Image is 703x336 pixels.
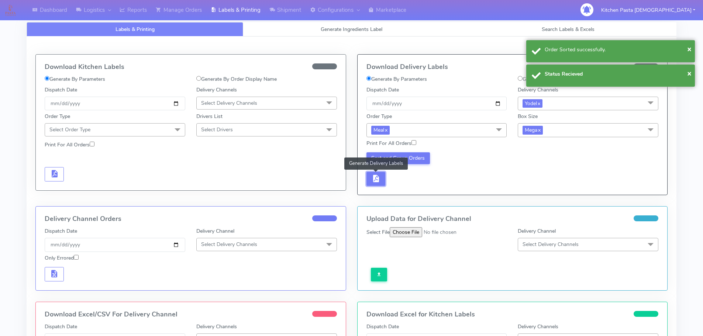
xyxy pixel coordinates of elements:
label: Order Type [366,112,392,120]
ul: Tabs [27,22,676,37]
h4: Delivery Channel Orders [45,215,337,223]
span: Search Labels & Excels [542,26,595,33]
label: Generate By Parameters [45,75,105,83]
label: Delivery Channels [518,323,558,330]
span: Mega [523,126,543,134]
h4: Download Kitchen Labels [45,63,337,71]
label: Dispatch Date [45,227,77,235]
input: Generate By Parameters [45,76,49,81]
label: Delivery Channel [196,227,234,235]
span: Labels & Printing [116,26,155,33]
label: Delivery Channels [518,86,558,94]
label: Only Errored [45,254,79,262]
button: Close [687,68,692,79]
label: Dispatch Date [45,86,77,94]
label: Drivers List [196,112,223,120]
button: Close [687,44,692,55]
label: Order Type [45,112,70,120]
span: Select Delivery Channels [201,100,257,107]
span: Select Delivery Channels [523,241,579,248]
span: Select Drivers [201,126,233,133]
label: Dispatch Date [366,86,399,94]
span: Generate Ingredients Label [321,26,382,33]
input: Only Errored [74,255,79,260]
a: x [384,126,387,134]
span: × [687,68,692,78]
a: x [537,99,540,107]
label: Generate By Parameters [366,75,427,83]
input: Print For All Orders [90,142,94,146]
h4: Download Excel/CSV For Delivery Channel [45,311,337,318]
label: Dispatch Date [45,323,77,330]
label: Dispatch Date [366,323,399,330]
a: x [537,126,541,134]
label: Delivery Channels [196,86,237,94]
label: Print For All Orders [45,141,94,149]
label: Delivery Channels [196,323,237,330]
div: Status Recieved [545,70,689,78]
h4: Download Excel for Kitchen Labels [366,311,659,318]
input: Generate By Order Display Name [196,76,201,81]
label: Print For All Orders [366,139,416,147]
div: Order Sorted successfully. [545,46,689,53]
button: Sort and Group Orders [366,152,430,164]
input: Generate By Parameters [366,76,371,81]
span: Select Order Type [49,126,90,133]
label: Generate By Order Display Name [518,75,598,83]
input: Generate By Order Display Name [518,76,523,81]
span: Meal [371,126,390,134]
label: Delivery Channel [518,227,556,235]
span: Yodel [523,99,542,108]
span: Select Delivery Channels [201,241,257,248]
label: Select File [366,228,390,236]
label: Box Size [518,112,538,120]
input: Print For All Orders [411,140,416,145]
span: × [687,44,692,54]
h4: Download Delivery Labels [366,63,659,71]
button: Kitchen Pasta [DEMOGRAPHIC_DATA] [596,3,701,18]
h4: Upload Data for Delivery Channel [366,215,659,223]
label: Generate By Order Display Name [196,75,277,83]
